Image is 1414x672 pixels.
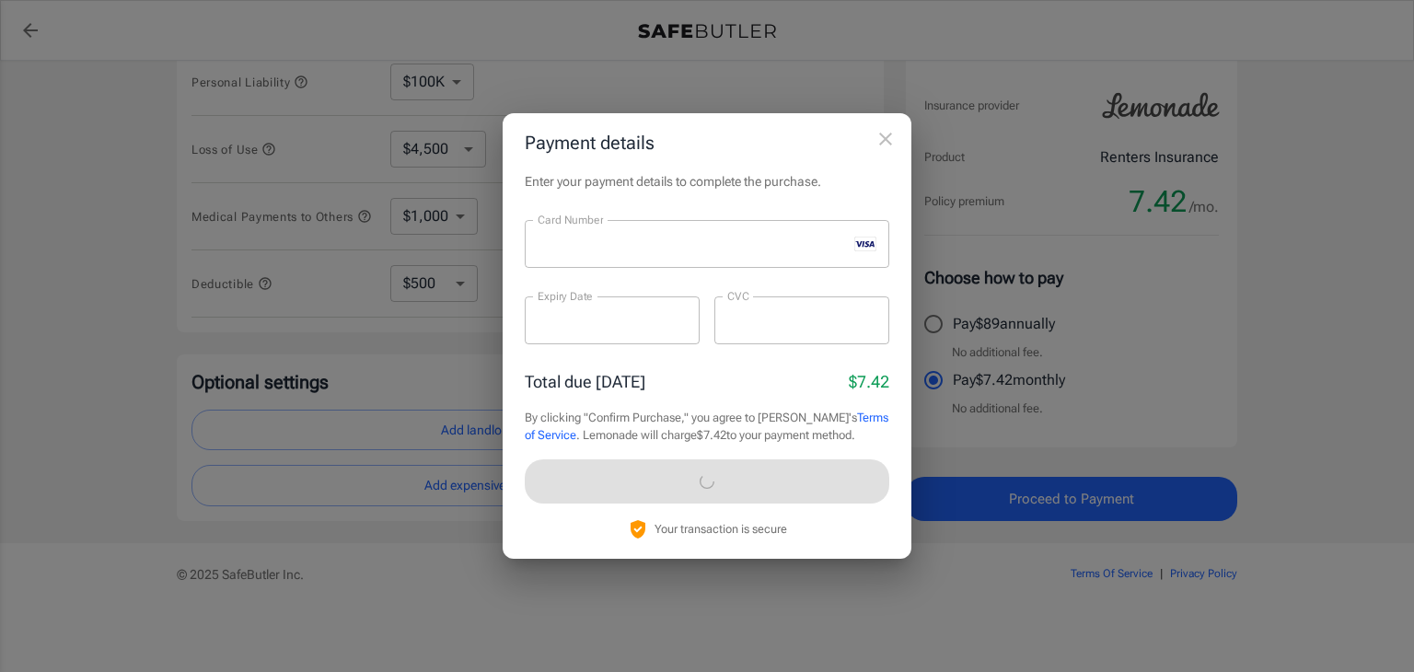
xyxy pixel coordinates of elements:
label: Card Number [538,212,603,227]
p: $7.42 [849,369,889,394]
p: Enter your payment details to complete the purchase. [525,172,889,191]
p: By clicking "Confirm Purchase," you agree to [PERSON_NAME]'s . Lemonade will charge $7.42 to your... [525,409,889,445]
h2: Payment details [503,113,911,172]
iframe: Secure expiration date input frame [538,311,687,329]
iframe: Secure card number input frame [538,235,847,252]
svg: visa [854,237,876,251]
label: Expiry Date [538,288,593,304]
p: Total due [DATE] [525,369,645,394]
p: Your transaction is secure [655,520,787,538]
label: CVC [727,288,749,304]
iframe: Secure CVC input frame [727,311,876,329]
